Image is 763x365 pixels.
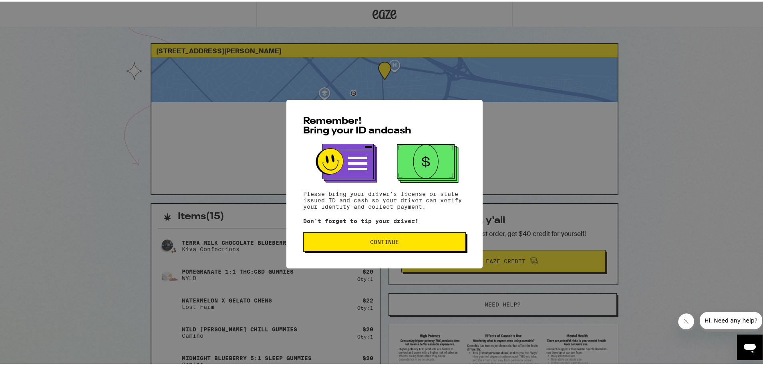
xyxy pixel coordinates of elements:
span: Remember! Bring your ID and cash [303,115,411,134]
iframe: Message from company [699,310,763,330]
iframe: Close message [678,312,696,330]
span: Continue [370,238,399,243]
iframe: Button to launch messaging window [737,333,763,359]
p: Don't forget to tip your driver! [303,216,466,223]
button: Continue [303,231,466,250]
p: Please bring your driver's license or state issued ID and cash so your driver can verify your ide... [303,189,466,208]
